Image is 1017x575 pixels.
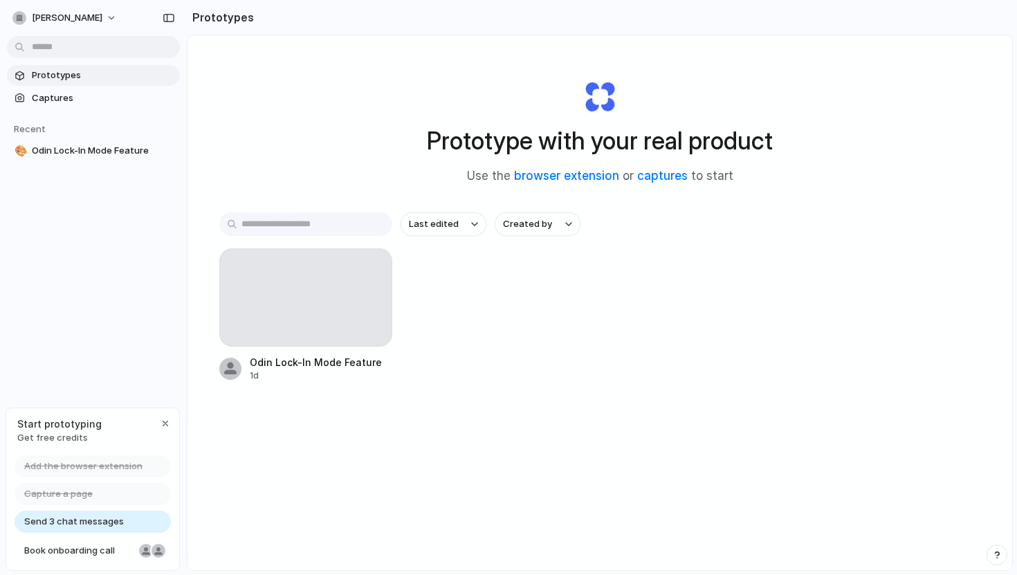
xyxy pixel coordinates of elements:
[32,11,102,25] span: [PERSON_NAME]
[427,122,773,159] h1: Prototype with your real product
[250,369,382,382] div: 1d
[24,487,93,501] span: Capture a page
[467,167,733,185] span: Use the or to start
[7,7,124,29] button: [PERSON_NAME]
[14,123,46,134] span: Recent
[7,65,180,86] a: Prototypes
[401,212,486,236] button: Last edited
[7,140,180,161] a: 🎨Odin Lock-In Mode Feature
[12,144,26,158] button: 🎨
[15,143,24,159] div: 🎨
[7,88,180,109] a: Captures
[32,144,174,158] span: Odin Lock-In Mode Feature
[138,542,154,559] div: Nicole Kubica
[503,217,552,231] span: Created by
[24,515,124,529] span: Send 3 chat messages
[24,544,134,558] span: Book onboarding call
[150,542,167,559] div: Christian Iacullo
[15,540,171,562] a: Book onboarding call
[514,169,619,183] a: browser extension
[219,248,392,382] a: Odin Lock-In Mode Feature1d
[637,169,688,183] a: captures
[17,417,102,431] span: Start prototyping
[409,217,459,231] span: Last edited
[17,431,102,445] span: Get free credits
[250,355,382,369] div: Odin Lock-In Mode Feature
[32,69,174,82] span: Prototypes
[495,212,580,236] button: Created by
[187,9,254,26] h2: Prototypes
[24,459,143,473] span: Add the browser extension
[32,91,174,105] span: Captures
